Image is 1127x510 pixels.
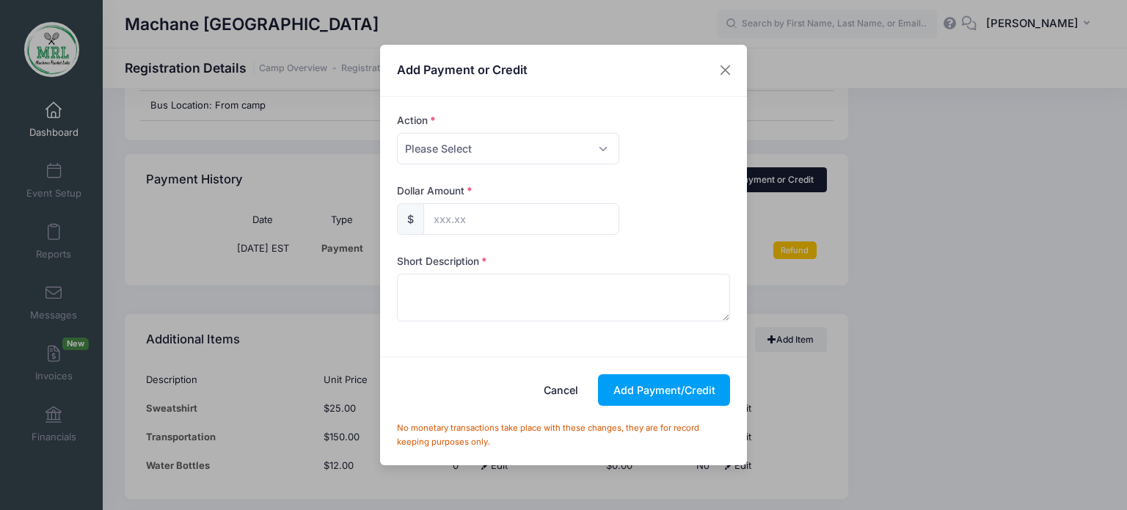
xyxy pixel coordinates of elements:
div: $ [397,203,424,235]
label: Action [397,113,436,128]
input: xxx.xx [423,203,619,235]
button: Cancel [529,374,594,406]
label: Dollar Amount [397,183,473,198]
h4: Add Payment or Credit [397,61,528,79]
label: Short Description [397,254,487,269]
button: Add Payment/Credit [598,374,730,406]
small: No monetary transactions take place with these changes, they are for record keeping purposes only. [397,423,699,448]
button: Close [712,57,739,84]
